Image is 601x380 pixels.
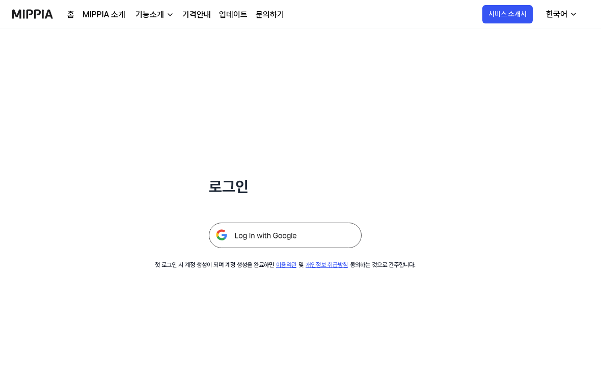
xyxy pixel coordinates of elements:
[482,5,533,23] button: 서비스 소개서
[538,4,584,24] button: 한국어
[256,9,284,21] a: 문의하기
[544,8,569,20] div: 한국어
[209,175,362,198] h1: 로그인
[209,223,362,248] img: 구글 로그인 버튼
[276,261,296,268] a: 이용약관
[219,9,248,21] a: 업데이트
[155,260,416,269] div: 첫 로그인 시 계정 생성이 되며 계정 생성을 완료하면 및 동의하는 것으로 간주합니다.
[182,9,211,21] a: 가격안내
[67,9,74,21] a: 홈
[166,11,174,19] img: down
[133,9,174,21] button: 기능소개
[133,9,166,21] div: 기능소개
[306,261,348,268] a: 개인정보 취급방침
[83,9,125,21] a: MIPPIA 소개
